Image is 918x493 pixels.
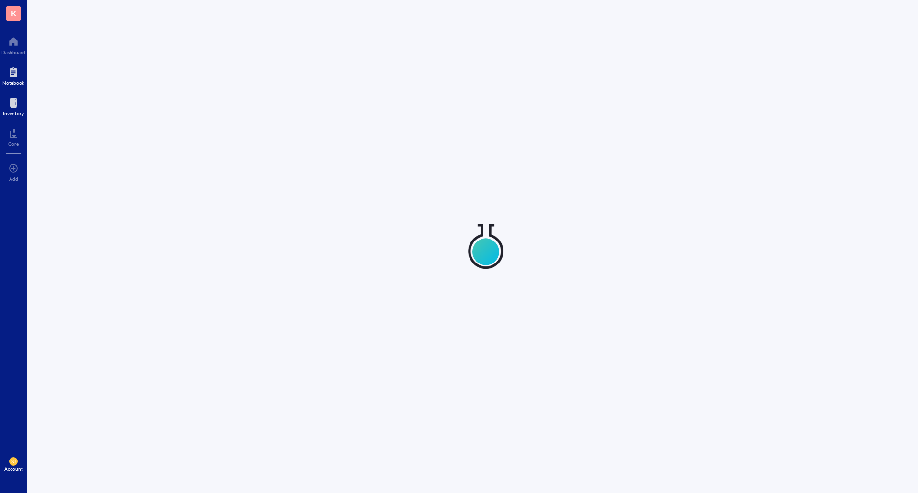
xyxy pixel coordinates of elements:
a: Dashboard [1,34,25,55]
div: Account [4,466,23,471]
div: Core [8,141,19,147]
div: Inventory [3,110,24,116]
a: Core [8,126,19,147]
span: SJ [11,459,16,464]
span: K [11,7,16,19]
div: Notebook [2,80,24,86]
a: Notebook [2,65,24,86]
div: Dashboard [1,49,25,55]
div: Add [9,176,18,182]
a: Inventory [3,95,24,116]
